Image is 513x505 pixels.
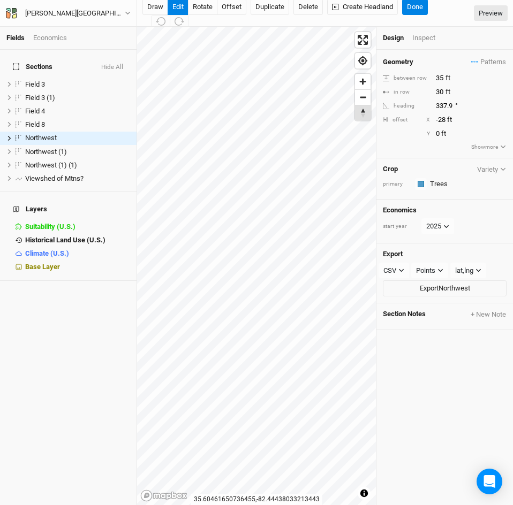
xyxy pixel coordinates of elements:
[416,265,435,276] div: Points
[383,88,430,96] div: in row
[427,178,507,190] input: Trees
[471,57,506,67] span: Patterns
[151,15,170,27] button: Undo (^z)
[5,7,131,19] button: [PERSON_NAME][GEOGRAPHIC_DATA]
[361,487,367,499] span: Toggle attribution
[25,107,45,115] span: Field 4
[477,165,507,173] button: Variety
[25,174,84,182] span: Viewshed of Mtns?
[471,142,507,152] button: Showmore
[355,32,371,48] button: Enter fullscreen
[170,15,189,27] button: Redo (^Z)
[101,64,124,71] button: Hide All
[383,280,507,296] button: ExportNorthwest
[355,90,371,105] span: Zoom out
[383,310,426,319] span: Section Notes
[25,94,55,102] span: Field 3 (1)
[25,134,57,142] span: Northwest
[25,249,69,257] span: Climate (U.S.)
[383,165,398,173] h4: Crop
[383,180,410,188] div: primary
[411,263,448,279] button: Points
[393,130,430,138] div: Y
[191,494,322,505] div: 35.60461650736455 , -82.44438033213443
[25,161,77,169] span: Northwest (1) (1)
[25,263,60,271] span: Base Layer
[455,265,473,276] div: lat,lng
[25,174,130,183] div: Viewshed of Mtns?
[25,94,130,102] div: Field 3 (1)
[383,206,507,215] h4: Economics
[6,198,130,220] h4: Layers
[383,265,396,276] div: CSV
[25,236,105,244] span: Historical Land Use (U.S.)
[471,56,507,68] button: Patterns
[393,116,408,124] div: offset
[25,80,45,88] span: Field 3
[13,63,52,71] span: Sections
[383,102,430,110] div: heading
[355,89,371,105] button: Zoom out
[383,74,430,82] div: between row
[25,134,130,142] div: Northwest
[383,33,404,43] div: Design
[412,33,450,43] div: Inspect
[474,5,508,21] a: Preview
[421,218,454,234] button: 2025
[25,236,130,244] div: Historical Land Use (U.S.)
[25,120,45,128] span: Field 8
[383,58,413,66] h4: Geometry
[450,263,486,279] button: lat,lng
[355,105,371,120] button: Reset bearing to north
[25,8,125,19] div: Warren Wilson College
[25,80,130,89] div: Field 3
[383,223,420,231] div: start year
[25,249,130,258] div: Climate (U.S.)
[25,263,130,271] div: Base Layer
[25,223,130,231] div: Suitability (U.S.)
[25,161,130,170] div: Northwest (1) (1)
[25,8,125,19] div: [PERSON_NAME][GEOGRAPHIC_DATA]
[25,148,130,156] div: Northwest (1)
[6,34,25,42] a: Fields
[426,116,430,124] div: X
[25,223,76,231] span: Suitability (U.S.)
[25,120,130,129] div: Field 8
[477,469,502,494] div: Open Intercom Messenger
[379,263,409,279] button: CSV
[470,310,507,319] button: + New Note
[25,107,130,116] div: Field 4
[33,33,67,43] div: Economics
[25,148,67,156] span: Northwest (1)
[383,250,507,258] h4: Export
[140,489,187,502] a: Mapbox logo
[137,27,376,505] canvas: Map
[355,74,371,89] button: Zoom in
[355,53,371,68] button: Find my location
